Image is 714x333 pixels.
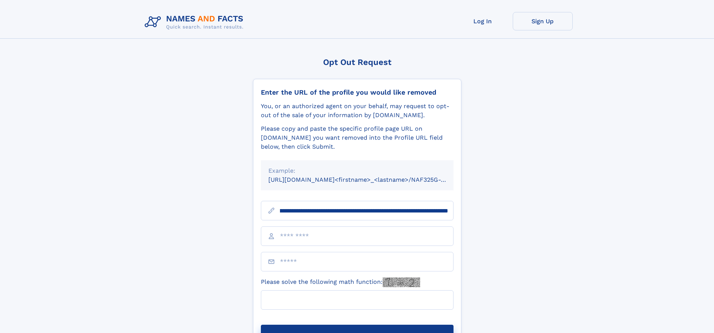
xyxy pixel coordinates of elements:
[261,88,454,96] div: Enter the URL of the profile you would like removed
[268,166,446,175] div: Example:
[261,102,454,120] div: You, or an authorized agent on your behalf, may request to opt-out of the sale of your informatio...
[453,12,513,30] a: Log In
[261,124,454,151] div: Please copy and paste the specific profile page URL on [DOMAIN_NAME] you want removed into the Pr...
[253,57,461,67] div: Opt Out Request
[261,277,420,287] label: Please solve the following math function:
[268,176,468,183] small: [URL][DOMAIN_NAME]<firstname>_<lastname>/NAF325G-xxxxxxxx
[142,12,250,32] img: Logo Names and Facts
[513,12,573,30] a: Sign Up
